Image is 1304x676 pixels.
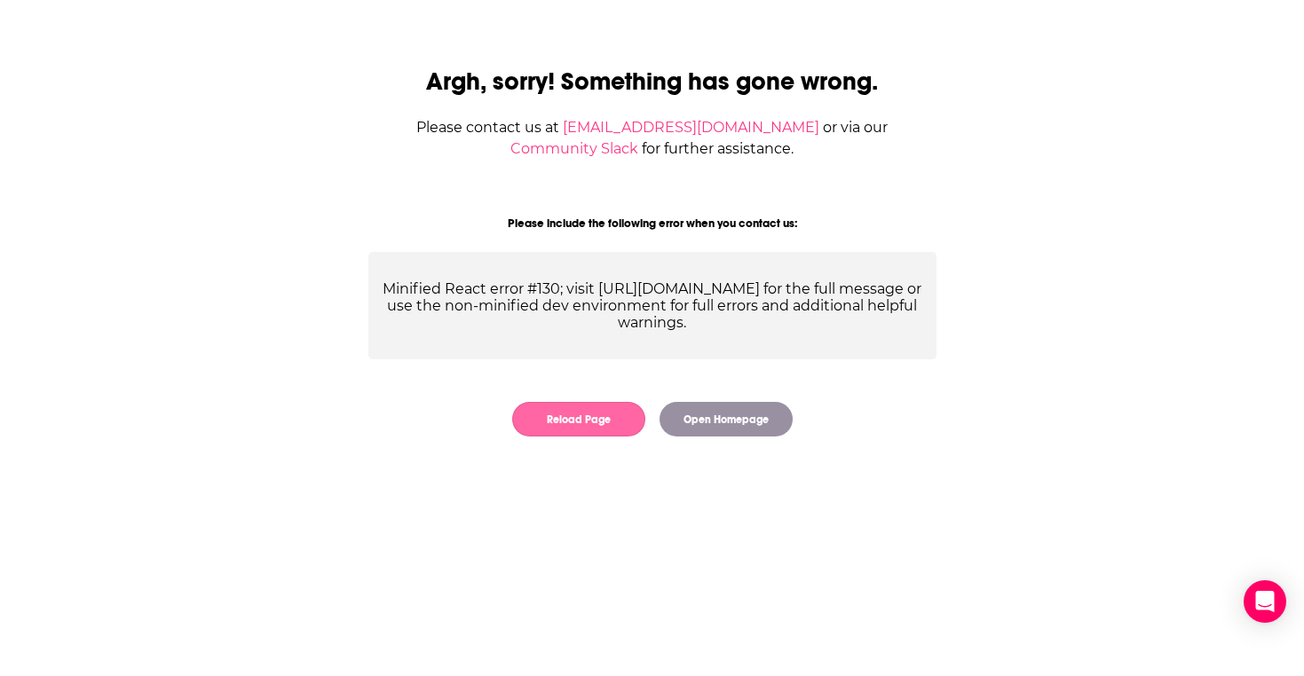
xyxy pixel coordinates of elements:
[563,119,819,136] a: [EMAIL_ADDRESS][DOMAIN_NAME]
[368,67,937,97] h2: Argh, sorry! Something has gone wrong.
[368,117,937,160] div: Please contact us at or via our for further assistance.
[368,216,937,231] div: Please include the following error when you contact us:
[510,140,638,157] a: Community Slack
[512,402,645,436] button: Reload Page
[1244,580,1286,623] div: Open Intercom Messenger
[660,402,793,436] button: Open Homepage
[368,252,937,359] div: Minified React error #130; visit [URL][DOMAIN_NAME] for the full message or use the non-minified ...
